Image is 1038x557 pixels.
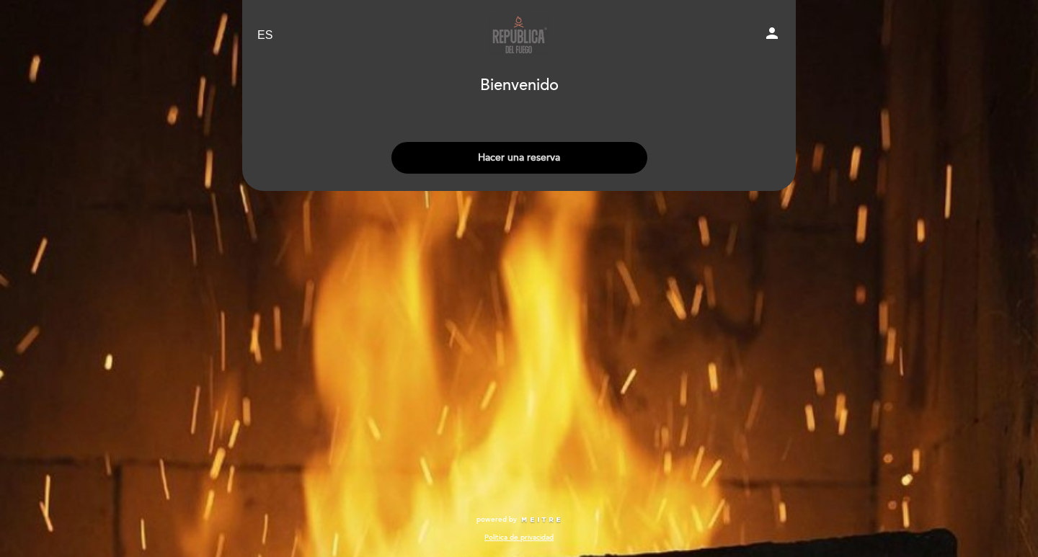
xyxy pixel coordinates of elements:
[476,514,562,525] a: powered by
[476,514,517,525] span: powered by
[520,517,562,524] img: MEITRE
[391,142,647,174] button: Hacer una reserva
[763,24,781,47] button: person
[763,24,781,42] i: person
[429,16,609,55] a: [GEOGRAPHIC_DATA]
[480,77,559,94] h1: Bienvenido
[484,533,554,543] a: Política de privacidad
